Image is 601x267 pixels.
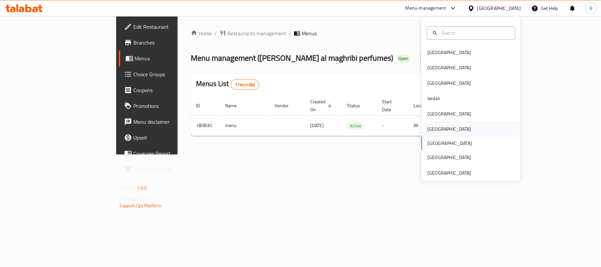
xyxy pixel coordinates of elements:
span: Locale [414,102,434,110]
div: [GEOGRAPHIC_DATA] [427,110,471,117]
span: [DATE] [310,121,324,130]
span: Menu disclaimer [133,118,211,126]
span: Active [347,122,364,130]
button: Add New Menu [420,53,472,65]
td: All [408,116,442,136]
div: Open [396,55,411,63]
div: Menu-management [406,4,446,12]
div: [GEOGRAPHIC_DATA] [427,64,471,71]
span: Menu management ( [PERSON_NAME] al maghribi perfumes ) [191,50,393,65]
a: Upsell [119,130,217,146]
span: Name [225,102,245,110]
table: enhanced table [191,96,516,136]
span: Restaurants management [227,29,286,37]
a: Grocery Checklist [119,161,217,177]
span: Status [347,102,369,110]
div: [GEOGRAPHIC_DATA] [477,5,521,12]
span: Menus [135,54,211,62]
span: Created On [310,98,334,114]
div: [GEOGRAPHIC_DATA] [427,49,471,56]
a: Choice Groups [119,66,217,82]
a: Menus [119,50,217,66]
input: Search [439,29,511,37]
li: / [289,29,291,37]
a: Coverage Report [119,146,217,161]
span: Branches [133,39,211,47]
span: Open [396,56,411,61]
a: Edit Restaurant [119,19,217,35]
a: Restaurants management [219,29,286,37]
h2: Menus List [196,79,259,90]
div: [GEOGRAPHIC_DATA] [427,169,471,177]
a: Menu disclaimer [119,114,217,130]
span: Coupons [133,86,211,94]
span: Promotions [133,102,211,110]
div: Total records count [231,79,259,90]
span: Grocery Checklist [133,165,211,173]
span: Start Date [382,98,400,114]
div: [GEOGRAPHIC_DATA] [427,125,471,133]
td: - [377,116,408,136]
span: Upsell [133,134,211,142]
div: Jordan [427,95,440,102]
span: ID [196,102,209,110]
span: Choice Groups [133,70,211,78]
div: [GEOGRAPHIC_DATA] [427,154,471,161]
a: Coupons [119,82,217,98]
span: B [589,5,592,12]
td: menu [220,116,269,136]
a: Branches [119,35,217,50]
span: Get support on: [119,195,150,203]
div: [GEOGRAPHIC_DATA] [427,80,471,87]
a: Support.OpsPlatform [119,201,161,210]
a: Promotions [119,98,217,114]
span: Vendor [275,102,297,110]
span: Coverage Report [133,150,211,157]
span: 1.0.0 [137,184,147,192]
span: 1 record(s) [231,82,259,88]
span: Version: [119,184,136,192]
nav: breadcrumb [191,29,472,37]
span: Menus [302,29,317,37]
span: Edit Restaurant [133,23,211,31]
